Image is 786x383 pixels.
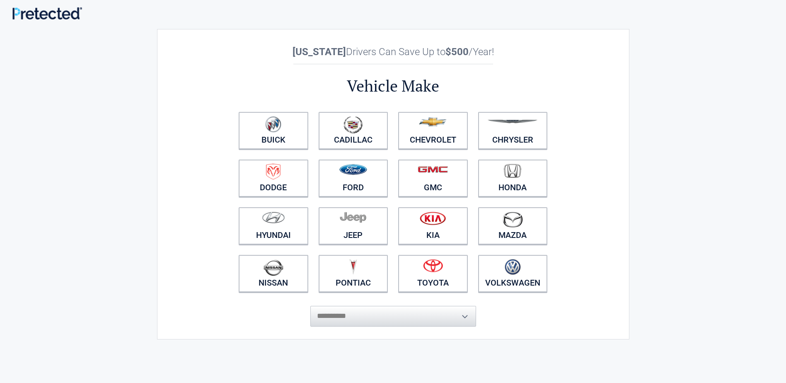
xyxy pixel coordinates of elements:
[319,207,388,245] a: Jeep
[478,207,548,245] a: Mazda
[339,164,367,175] img: ford
[234,46,553,58] h2: Drivers Can Save Up to /Year
[262,211,285,223] img: hyundai
[265,116,281,133] img: buick
[398,207,468,245] a: Kia
[239,207,308,245] a: Hyundai
[239,160,308,197] a: Dodge
[12,7,82,19] img: Main Logo
[319,112,388,149] a: Cadillac
[234,75,553,97] h2: Vehicle Make
[505,259,521,275] img: volkswagen
[343,116,363,133] img: cadillac
[239,112,308,149] a: Buick
[504,164,521,178] img: honda
[478,160,548,197] a: Honda
[478,112,548,149] a: Chrysler
[418,166,448,173] img: gmc
[264,259,283,276] img: nissan
[502,211,523,228] img: mazda
[239,255,308,292] a: Nissan
[266,164,281,180] img: dodge
[487,120,538,124] img: chrysler
[398,112,468,149] a: Chevrolet
[420,211,446,225] img: kia
[319,255,388,292] a: Pontiac
[340,211,366,223] img: jeep
[293,46,346,58] b: [US_STATE]
[445,46,469,58] b: $500
[419,117,447,126] img: chevrolet
[398,255,468,292] a: Toyota
[319,160,388,197] a: Ford
[349,259,357,275] img: pontiac
[398,160,468,197] a: GMC
[423,259,443,272] img: toyota
[478,255,548,292] a: Volkswagen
